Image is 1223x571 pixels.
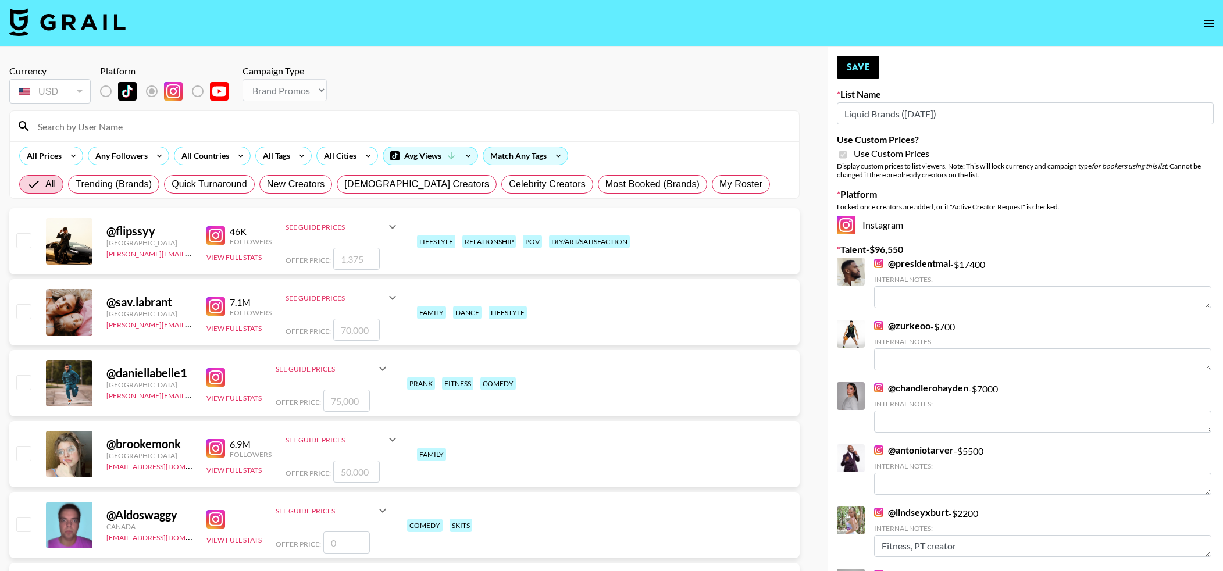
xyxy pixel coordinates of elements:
[210,82,229,101] img: YouTube
[9,8,126,36] img: Grail Talent
[206,226,225,245] img: Instagram
[523,235,542,248] div: pov
[276,365,376,373] div: See Guide Prices
[874,535,1211,557] textarea: Fitness, PT creator
[118,82,137,101] img: TikTok
[383,147,477,165] div: Avg Views
[874,444,954,456] a: @antoniotarver
[164,82,183,101] img: Instagram
[243,65,327,77] div: Campaign Type
[407,377,435,390] div: prank
[333,461,380,483] input: 50,000
[874,524,1211,533] div: Internal Notes:
[344,177,489,191] span: [DEMOGRAPHIC_DATA] Creators
[874,321,883,330] img: Instagram
[489,306,527,319] div: lifestyle
[549,235,630,248] div: diy/art/satisfaction
[230,450,272,459] div: Followers
[276,506,376,515] div: See Guide Prices
[874,506,1211,557] div: - $ 2200
[417,448,446,461] div: family
[276,497,390,524] div: See Guide Prices
[837,216,855,234] img: Instagram
[874,382,968,394] a: @chandlerohayden
[874,462,1211,470] div: Internal Notes:
[837,56,879,79] button: Save
[874,320,930,331] a: @zurkeoo
[854,148,929,159] span: Use Custom Prices
[450,519,472,532] div: skits
[9,77,91,106] div: Currency is locked to USD
[837,188,1214,200] label: Platform
[230,226,272,237] div: 46K
[106,247,279,258] a: [PERSON_NAME][EMAIL_ADDRESS][DOMAIN_NAME]
[837,88,1214,100] label: List Name
[333,248,380,270] input: 1,375
[206,510,225,529] img: Instagram
[874,508,883,517] img: Instagram
[874,258,950,269] a: @presidentmal
[286,284,400,312] div: See Guide Prices
[442,377,473,390] div: fitness
[9,65,91,77] div: Currency
[1197,12,1221,35] button: open drawer
[230,297,272,308] div: 7.1M
[874,399,1211,408] div: Internal Notes:
[106,366,192,380] div: @ daniellabelle1
[874,275,1211,284] div: Internal Notes:
[100,79,238,104] div: List locked to Instagram.
[106,522,192,531] div: Canada
[106,224,192,238] div: @ flipssyy
[837,202,1214,211] div: Locked once creators are added, or if "Active Creator Request" is checked.
[874,506,949,518] a: @lindseyxburt
[407,519,443,532] div: comedy
[874,383,883,392] img: Instagram
[267,177,325,191] span: New Creators
[256,147,293,165] div: All Tags
[286,469,331,477] span: Offer Price:
[106,295,192,309] div: @ sav.labrant
[174,147,231,165] div: All Countries
[1092,162,1167,170] em: for bookers using this list
[480,377,516,390] div: comedy
[276,540,321,548] span: Offer Price:
[509,177,586,191] span: Celebrity Creators
[837,244,1214,255] label: Talent - $ 96,550
[286,426,400,454] div: See Guide Prices
[106,508,192,522] div: @ Aldoswaggy
[106,380,192,389] div: [GEOGRAPHIC_DATA]
[230,308,272,317] div: Followers
[276,398,321,406] span: Offer Price:
[206,394,262,402] button: View Full Stats
[206,324,262,333] button: View Full Stats
[837,162,1214,179] div: Display custom prices to list viewers. Note: This will lock currency and campaign type . Cannot b...
[106,309,192,318] div: [GEOGRAPHIC_DATA]
[333,319,380,341] input: 70,000
[45,177,56,191] span: All
[31,117,792,135] input: Search by User Name
[323,390,370,412] input: 75,000
[206,297,225,316] img: Instagram
[874,259,883,268] img: Instagram
[286,294,386,302] div: See Guide Prices
[276,355,390,383] div: See Guide Prices
[874,382,1211,433] div: - $ 7000
[462,235,516,248] div: relationship
[20,147,64,165] div: All Prices
[286,256,331,265] span: Offer Price:
[874,337,1211,346] div: Internal Notes:
[286,436,386,444] div: See Guide Prices
[286,213,400,241] div: See Guide Prices
[417,306,446,319] div: family
[417,235,455,248] div: lifestyle
[106,389,279,400] a: [PERSON_NAME][EMAIL_ADDRESS][DOMAIN_NAME]
[106,437,192,451] div: @ brookemonk
[837,216,1214,234] div: Instagram
[453,306,482,319] div: dance
[88,147,150,165] div: Any Followers
[206,439,225,458] img: Instagram
[317,147,359,165] div: All Cities
[12,81,88,102] div: USD
[106,318,279,329] a: [PERSON_NAME][EMAIL_ADDRESS][DOMAIN_NAME]
[874,444,1211,495] div: - $ 5500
